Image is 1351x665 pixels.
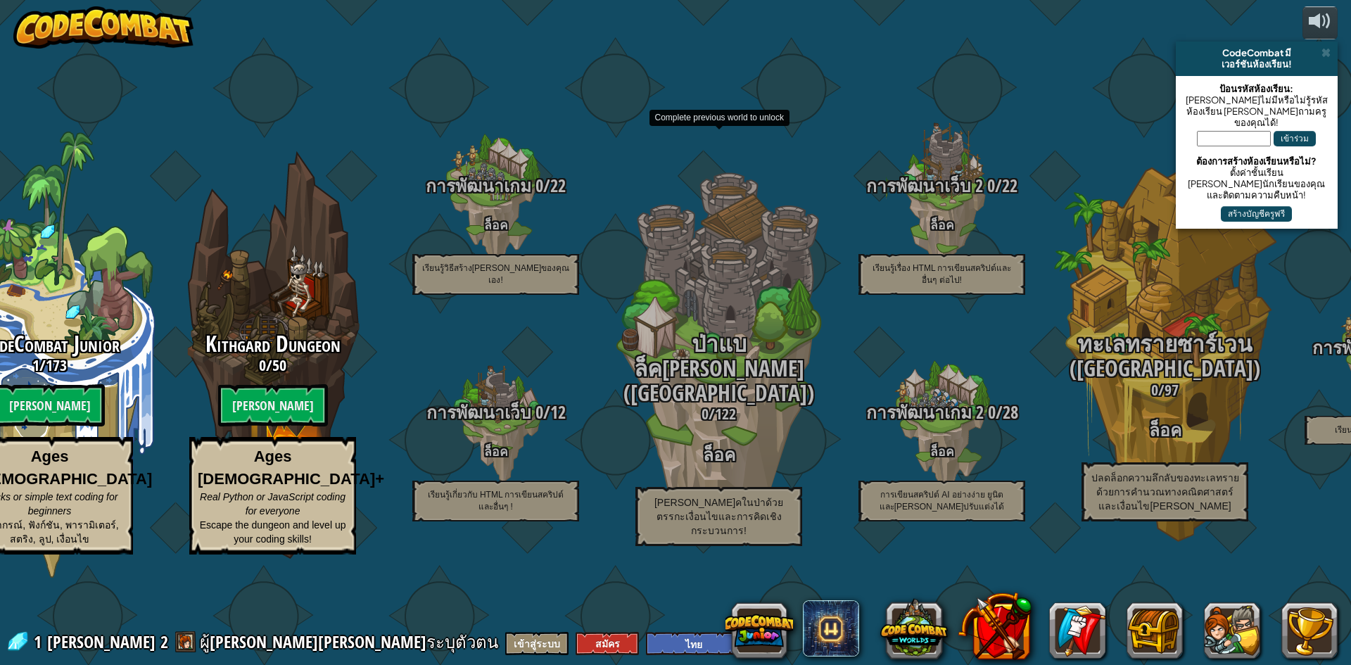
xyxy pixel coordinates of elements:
span: Kithgard Dungeon [205,329,341,359]
span: ผู้[PERSON_NAME][PERSON_NAME]ระบุตัวตน [200,631,498,653]
span: 0 [531,400,543,424]
span: เรียนรู้วิธีสร้าง[PERSON_NAME]ของคุณเอง! [422,263,570,285]
span: ป่าแบล็ค[PERSON_NAME] ([GEOGRAPHIC_DATA]) [623,329,814,407]
span: 50 [272,355,286,376]
span: 2 [160,631,168,653]
h3: / [830,177,1053,196]
h4: ล็อค [830,218,1053,232]
span: การพัฒนาเว็บ [426,400,531,424]
span: การพัฒนาเกม 2 [866,400,984,424]
span: 0 [531,174,543,198]
h3: ล็อค [607,445,830,464]
span: 122 [715,403,736,424]
h3: / [607,405,830,422]
span: 0 [702,403,709,424]
button: สมัคร [576,632,639,655]
span: เรียนรู้เกี่ยวกับ HTML การเขียนสคริปต์ และอื่นๆ ! [428,490,564,512]
div: CodeCombat มี [1181,47,1332,58]
h3: / [161,357,384,374]
span: Real Python or JavaScript coding for everyone [200,491,345,517]
span: 22 [550,174,566,198]
span: 0 [259,355,266,376]
strong: Ages [DEMOGRAPHIC_DATA]+ [198,448,384,487]
div: [PERSON_NAME]ไม่มีหรือไม่รู้รหัสห้องเรียน [PERSON_NAME]ถามครูของคุณได้! [1183,94,1331,128]
h4: ล็อค [384,218,607,232]
span: [PERSON_NAME]คในป่าด้วยตรรกะเงื่อนไขและการคิดเชิงกระบวนการ! [654,497,783,536]
span: การพัฒนาเว็บ 2 [866,174,983,198]
span: ทะเลทรายซาร์เวน ([GEOGRAPHIC_DATA]) [1070,329,1260,384]
button: สร้างบัญชีครูฟรี [1221,206,1292,222]
button: ปรับระดับเสียง [1302,6,1338,39]
h3: / [1053,381,1276,398]
span: 0 [984,400,996,424]
span: ปลดล็อกความลึกลับของทะเลทรายด้วยการคำนวณทางคณิตศาสตร์และเงื่อนไข[PERSON_NAME] [1091,472,1239,512]
div: Complete previous world to unlock [161,132,384,578]
div: เวอร์ชันห้องเรียน! [1181,58,1332,70]
span: Escape the dungeon and level up your coding skills! [200,519,346,545]
span: 97 [1165,379,1179,400]
h3: / [384,403,607,422]
span: การพัฒนาเกม [426,174,531,198]
span: 28 [1003,400,1018,424]
span: เรียนรู้เรื่อง HTML การเขียนสคริปต์และอื่นๆ ต่อไป! [873,263,1012,285]
span: [PERSON_NAME] [47,631,156,654]
span: 12 [550,400,566,424]
img: CodeCombat - Learn how to code by playing a game [13,6,194,49]
div: Complete previous world to unlock [649,110,789,126]
button: เข้าร่วม [1274,131,1316,146]
span: 22 [1002,174,1017,198]
div: ต้องการสร้างห้องเรียนหรือไม่? [1183,156,1331,167]
h3: / [830,403,1053,422]
h4: ล็อค [384,445,607,458]
h3: ล็อค [1053,421,1276,440]
btn: [PERSON_NAME] [218,384,328,426]
span: 173 [46,355,67,376]
span: 0 [1151,379,1158,400]
button: เข้าสู่ระบบ [505,632,569,655]
div: ตั้งค่าชั้นเรียน [PERSON_NAME]นักเรียนของคุณ และติดตามความคืบหน้า! [1183,167,1331,201]
span: 1 [32,355,39,376]
div: ป้อนรหัสห้องเรียน: [1183,83,1331,94]
span: 0 [983,174,995,198]
h3: / [384,177,607,196]
span: 1 [34,631,46,653]
h4: ล็อค [830,445,1053,458]
span: การเขียนสคริปต์ AI อย่างง่าย ยูนิตและ[PERSON_NAME]ปรับแต่งได้ [880,490,1005,512]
